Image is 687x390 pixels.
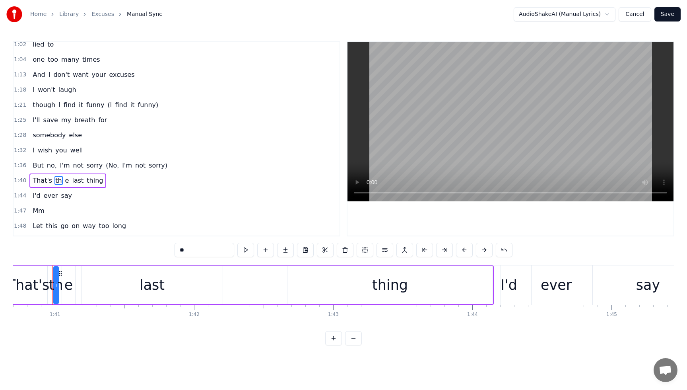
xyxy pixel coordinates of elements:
[105,161,120,170] span: (No,
[48,70,51,79] span: I
[78,100,84,109] span: it
[43,191,59,200] span: ever
[60,191,73,200] span: say
[14,162,26,170] span: 1:36
[98,221,110,230] span: too
[46,161,58,170] span: no,
[47,40,54,49] span: to
[134,161,146,170] span: not
[148,161,168,170] span: sorry)
[42,115,58,125] span: save
[37,85,56,94] span: won't
[14,131,26,139] span: 1:28
[54,146,68,155] span: you
[114,100,128,109] span: find
[32,115,41,125] span: I'll
[14,192,26,200] span: 1:44
[71,221,80,230] span: on
[32,55,45,64] span: one
[32,70,46,79] span: And
[60,115,72,125] span: my
[30,10,162,18] nav: breadcrumb
[127,10,162,18] span: Manual Sync
[14,207,26,215] span: 1:47
[14,116,26,124] span: 1:25
[121,161,133,170] span: I'm
[86,161,103,170] span: sorry
[49,275,63,296] div: th
[63,100,76,109] span: find
[68,131,83,140] span: else
[32,221,43,230] span: Let
[45,221,58,230] span: this
[107,100,113,109] span: (I
[108,70,135,79] span: excuses
[70,146,84,155] span: well
[14,41,26,49] span: 1:02
[654,358,677,382] a: Open chat
[52,70,70,79] span: don't
[130,100,136,109] span: it
[82,221,96,230] span: way
[50,312,60,318] div: 1:41
[54,176,62,185] span: th
[32,85,35,94] span: I
[82,55,101,64] span: times
[32,206,45,215] span: Mm
[32,161,44,170] span: But
[501,275,517,296] div: I'd
[59,161,71,170] span: I'm
[37,146,53,155] span: wish
[112,221,127,230] span: long
[72,161,84,170] span: not
[60,55,80,64] span: many
[328,312,339,318] div: 1:43
[7,275,50,296] div: That's
[654,7,681,21] button: Save
[97,115,108,125] span: for
[14,71,26,79] span: 1:13
[636,275,660,296] div: say
[86,176,104,185] span: thing
[32,146,35,155] span: I
[14,56,26,64] span: 1:04
[64,275,73,296] div: е
[14,177,26,185] span: 1:40
[59,10,79,18] a: Library
[91,70,107,79] span: your
[32,191,41,200] span: I'd
[32,176,53,185] span: That's
[85,100,105,109] span: funny
[137,100,159,109] span: funny)
[14,146,26,154] span: 1:32
[32,40,45,49] span: lied
[189,312,200,318] div: 1:42
[71,176,84,185] span: last
[372,275,408,296] div: thing
[619,7,651,21] button: Cancel
[47,55,59,64] span: too
[32,131,66,140] span: somebody
[91,10,114,18] a: Excuses
[140,275,165,296] div: last
[58,85,77,94] span: laugh
[58,100,61,109] span: I
[60,221,69,230] span: go
[541,275,572,296] div: ever
[74,115,96,125] span: breath
[606,312,617,318] div: 1:45
[30,10,47,18] a: Home
[14,101,26,109] span: 1:21
[6,6,22,22] img: youka
[14,222,26,230] span: 1:48
[14,86,26,94] span: 1:18
[467,312,478,318] div: 1:44
[64,176,70,185] span: е
[72,70,89,79] span: want
[32,100,56,109] span: though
